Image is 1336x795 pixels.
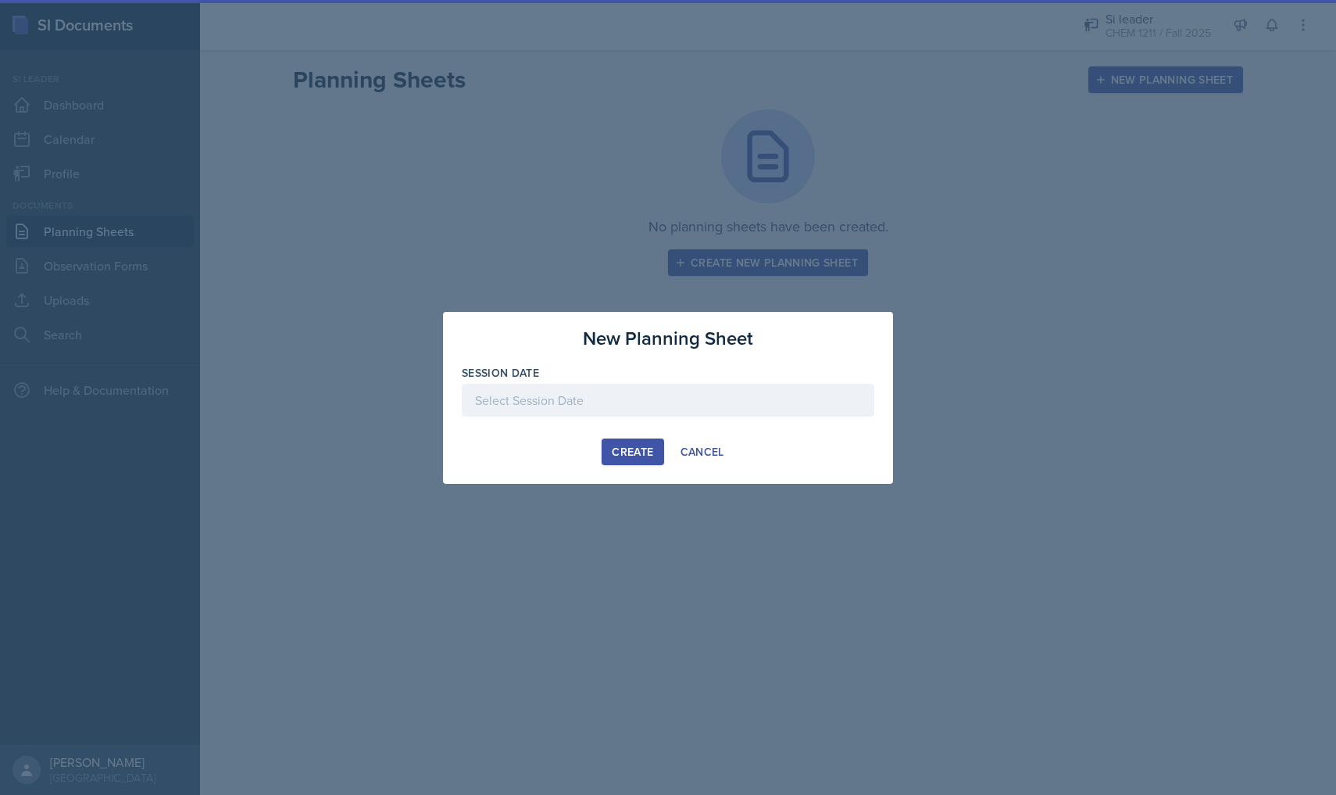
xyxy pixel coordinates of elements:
button: Cancel [670,439,734,465]
div: Cancel [681,446,724,458]
h3: New Planning Sheet [583,324,753,353]
label: Session Date [462,365,539,381]
button: Create [602,439,663,465]
div: Create [612,446,653,458]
